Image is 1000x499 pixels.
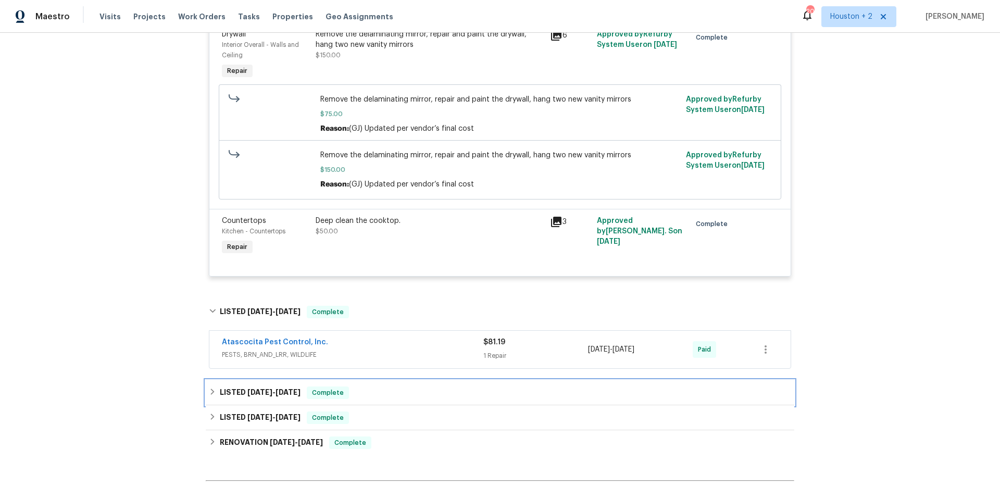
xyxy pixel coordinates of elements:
[320,165,680,175] span: $150.00
[238,13,260,20] span: Tasks
[320,150,680,160] span: Remove the delaminating mirror, repair and paint the drywall, hang two new vanity mirrors
[222,228,285,234] span: Kitchen - Countertops
[349,125,474,132] span: (GJ) Updated per vendor’s final cost
[99,11,121,22] span: Visits
[550,29,591,42] div: 6
[247,414,301,421] span: -
[308,388,348,398] span: Complete
[320,94,680,105] span: Remove the delaminating mirror, repair and paint the drywall, hang two new vanity mirrors
[276,308,301,315] span: [DATE]
[35,11,70,22] span: Maestro
[220,386,301,399] h6: LISTED
[270,439,323,446] span: -
[298,439,323,446] span: [DATE]
[222,217,266,224] span: Countertops
[320,125,349,132] span: Reason:
[806,6,814,17] div: 20
[830,11,872,22] span: Houston + 2
[921,11,984,22] span: [PERSON_NAME]
[316,29,544,50] div: Remove the delaminating mirror, repair and paint the drywall, hang two new vanity mirrors
[320,109,680,119] span: $75.00
[696,219,732,229] span: Complete
[206,430,794,455] div: RENOVATION [DATE]-[DATE]Complete
[320,181,349,188] span: Reason:
[654,41,677,48] span: [DATE]
[308,307,348,317] span: Complete
[247,308,301,315] span: -
[483,339,505,346] span: $81.19
[222,31,246,38] span: Drywall
[247,414,272,421] span: [DATE]
[270,439,295,446] span: [DATE]
[206,380,794,405] div: LISTED [DATE]-[DATE]Complete
[276,389,301,396] span: [DATE]
[483,351,588,361] div: 1 Repair
[206,295,794,329] div: LISTED [DATE]-[DATE]Complete
[588,344,634,355] span: -
[316,52,341,58] span: $150.00
[308,413,348,423] span: Complete
[276,414,301,421] span: [DATE]
[220,411,301,424] h6: LISTED
[612,346,634,353] span: [DATE]
[741,162,765,169] span: [DATE]
[597,217,682,245] span: Approved by [PERSON_NAME]. S on
[698,344,715,355] span: Paid
[222,339,328,346] a: Atascocita Pest Control, Inc.
[588,346,610,353] span: [DATE]
[686,96,765,114] span: Approved by Refurby System User on
[349,181,474,188] span: (GJ) Updated per vendor’s final cost
[178,11,226,22] span: Work Orders
[222,350,483,360] span: PESTS, BRN_AND_LRR, WILDLIFE
[222,42,299,58] span: Interior Overall - Walls and Ceiling
[223,242,252,252] span: Repair
[696,32,732,43] span: Complete
[326,11,393,22] span: Geo Assignments
[741,106,765,114] span: [DATE]
[247,308,272,315] span: [DATE]
[220,306,301,318] h6: LISTED
[247,389,301,396] span: -
[316,216,544,226] div: Deep clean the cooktop.
[220,436,323,449] h6: RENOVATION
[330,438,370,448] span: Complete
[206,405,794,430] div: LISTED [DATE]-[DATE]Complete
[133,11,166,22] span: Projects
[316,228,338,234] span: $50.00
[272,11,313,22] span: Properties
[550,216,591,228] div: 3
[247,389,272,396] span: [DATE]
[597,238,620,245] span: [DATE]
[686,152,765,169] span: Approved by Refurby System User on
[223,66,252,76] span: Repair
